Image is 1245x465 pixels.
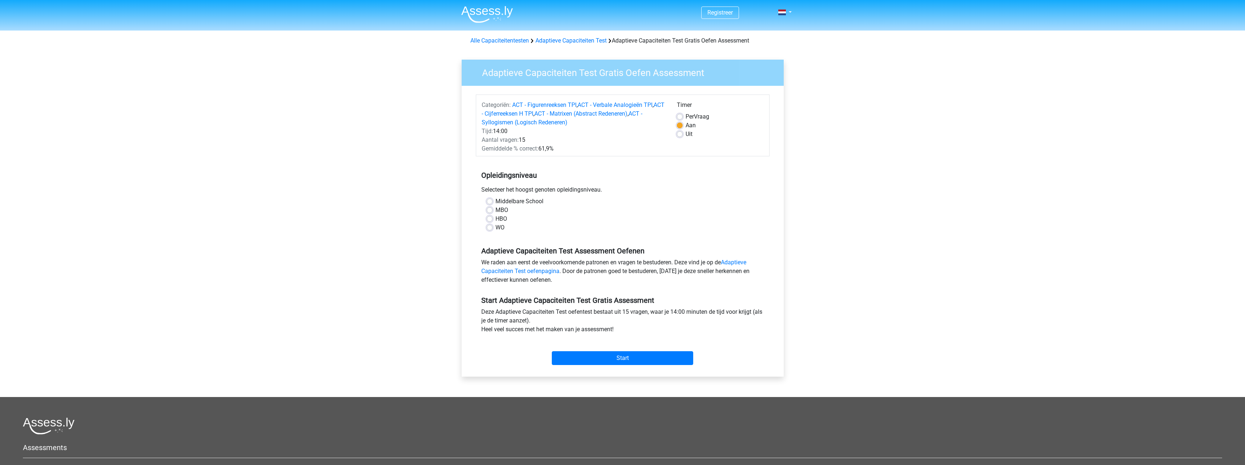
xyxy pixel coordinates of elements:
a: Alle Capaciteitentesten [470,37,529,44]
label: Vraag [686,112,709,121]
div: Timer [677,101,764,112]
h5: Start Adaptieve Capaciteiten Test Gratis Assessment [481,296,764,305]
span: Tijd: [482,128,493,135]
a: ACT - Figurenreeksen TPI [512,101,577,108]
a: Adaptieve Capaciteiten Test [535,37,607,44]
span: Per [686,113,694,120]
a: Registreer [707,9,733,16]
input: Start [552,351,693,365]
h5: Assessments [23,443,1222,452]
div: , , , , [476,101,671,127]
label: MBO [495,206,508,215]
h5: Adaptieve Capaciteiten Test Assessment Oefenen [481,246,764,255]
a: ACT - Syllogismen (Logisch Redeneren) [482,110,642,126]
div: Deze Adaptieve Capaciteiten Test oefentest bestaat uit 15 vragen, waar je 14:00 minuten de tijd v... [476,308,770,337]
a: ACT - Matrixen (Abstract Redeneren) [534,110,627,117]
span: Aantal vragen: [482,136,519,143]
label: WO [495,223,505,232]
div: Selecteer het hoogst genoten opleidingsniveau. [476,185,770,197]
label: Middelbare School [495,197,543,206]
span: Categoriën: [482,101,511,108]
a: ACT - Verbale Analogieën TPI [578,101,652,108]
h3: Adaptieve Capaciteiten Test Gratis Oefen Assessment [473,64,778,79]
label: Uit [686,130,692,139]
img: Assessly [461,6,513,23]
div: 14:00 [476,127,671,136]
h5: Opleidingsniveau [481,168,764,183]
img: Assessly logo [23,417,75,434]
div: Adaptieve Capaciteiten Test Gratis Oefen Assessment [467,36,778,45]
label: Aan [686,121,696,130]
label: HBO [495,215,507,223]
div: We raden aan eerst de veelvoorkomende patronen en vragen te bestuderen. Deze vind je op de . Door... [476,258,770,287]
div: 61,9% [476,144,671,153]
span: Gemiddelde % correct: [482,145,538,152]
div: 15 [476,136,671,144]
